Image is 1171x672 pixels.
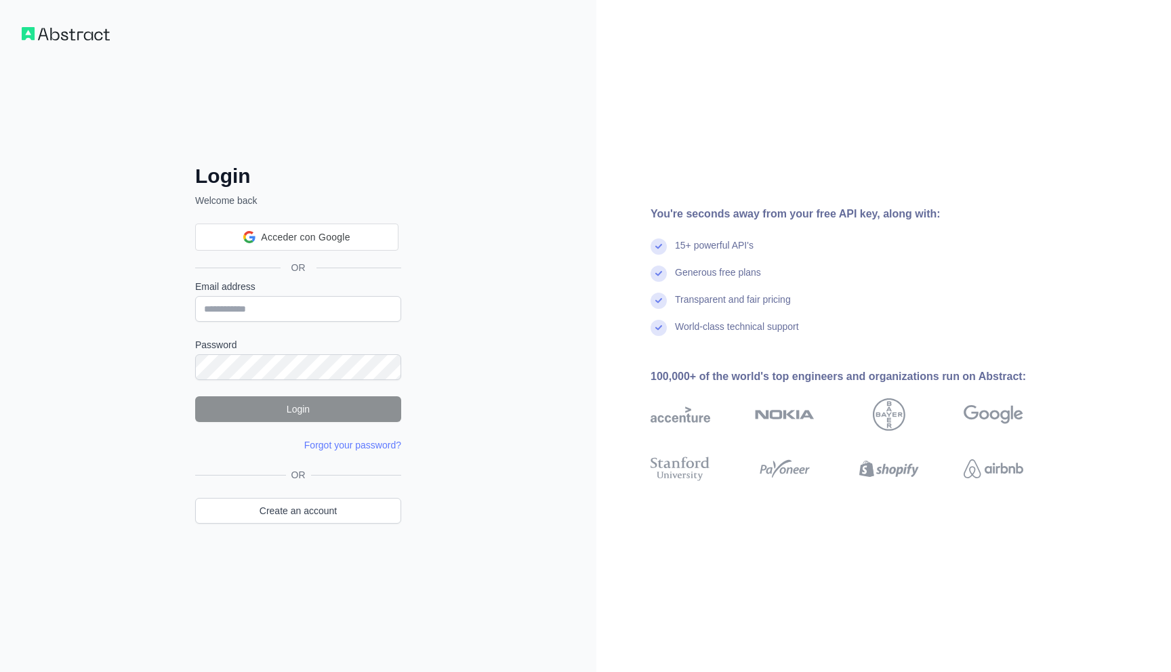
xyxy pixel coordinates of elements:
button: Login [195,396,401,422]
img: check mark [651,238,667,255]
span: OR [281,261,316,274]
p: Welcome back [195,194,401,207]
span: OR [286,468,311,482]
a: Forgot your password? [304,440,401,450]
div: World-class technical support [675,320,799,347]
label: Email address [195,280,401,293]
img: Workflow [22,27,110,41]
div: 100,000+ of the world's top engineers and organizations run on Abstract: [651,369,1067,385]
img: shopify [859,454,919,484]
div: 15+ powerful API's [675,238,754,266]
img: airbnb [964,454,1023,484]
img: google [964,398,1023,431]
label: Password [195,338,401,352]
img: stanford university [651,454,710,484]
div: Generous free plans [675,266,761,293]
h2: Login [195,164,401,188]
img: bayer [873,398,905,431]
img: nokia [755,398,815,431]
img: check mark [651,266,667,282]
img: check mark [651,293,667,309]
img: payoneer [755,454,815,484]
img: check mark [651,320,667,336]
span: Acceder con Google [261,230,350,245]
img: accenture [651,398,710,431]
a: Create an account [195,498,401,524]
div: Transparent and fair pricing [675,293,791,320]
div: Acceder con Google [195,224,398,251]
div: You're seconds away from your free API key, along with: [651,206,1067,222]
